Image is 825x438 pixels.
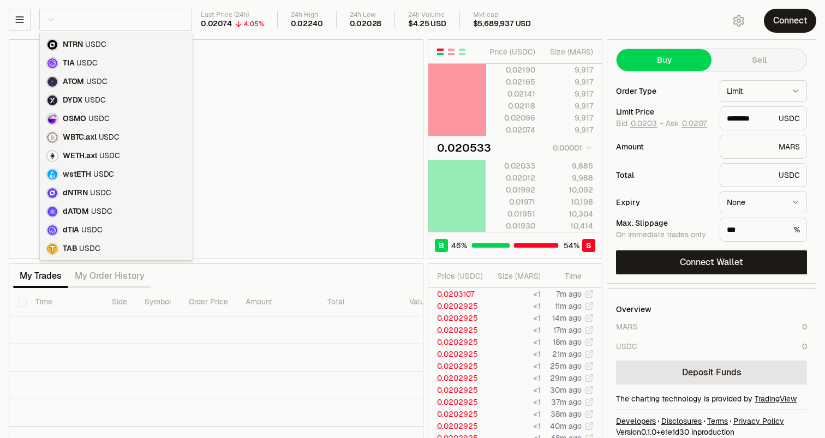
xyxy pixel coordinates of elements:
[47,244,57,254] img: TAB Logo
[63,95,82,105] span: DYDX
[79,244,100,254] span: USDC
[63,77,84,87] span: ATOM
[47,225,57,235] img: dTIA Logo
[47,114,57,124] img: OSMO Logo
[63,58,74,68] span: TIA
[47,188,57,198] img: dNTRN Logo
[63,40,83,50] span: NTRN
[85,95,105,105] span: USDC
[63,151,97,161] span: WETH.axl
[47,77,57,87] img: ATOM Logo
[90,188,111,198] span: USDC
[63,188,88,198] span: dNTRN
[63,170,91,179] span: wstETH
[81,225,102,235] span: USDC
[47,170,57,179] img: wstETH Logo
[47,95,57,105] img: DYDX Logo
[47,40,57,50] img: NTRN Logo
[47,151,57,161] img: WETH.axl Logo
[88,114,109,124] span: USDC
[93,170,114,179] span: USDC
[86,77,107,87] span: USDC
[63,207,89,217] span: dATOM
[91,207,112,217] span: USDC
[85,40,106,50] span: USDC
[76,58,97,68] span: USDC
[63,244,77,254] span: TAB
[63,114,86,124] span: OSMO
[99,151,120,161] span: USDC
[47,133,57,142] img: WBTC.axl Logo
[47,207,57,217] img: dATOM Logo
[63,225,79,235] span: dTIA
[63,133,97,142] span: WBTC.axl
[47,58,57,68] img: TIA Logo
[99,133,119,142] span: USDC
